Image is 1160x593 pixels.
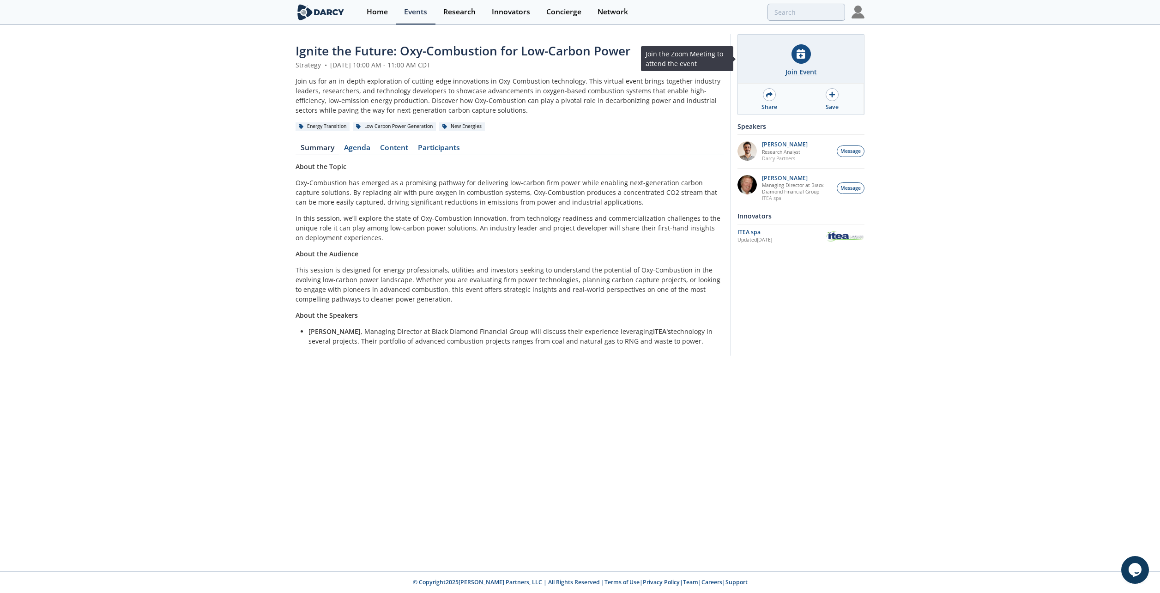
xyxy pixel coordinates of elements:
div: Events [404,8,427,16]
img: Profile [852,6,864,18]
img: e78dc165-e339-43be-b819-6f39ce58aec6 [737,141,757,161]
input: Advanced Search [767,4,845,21]
div: Energy Transition [296,122,350,131]
div: Network [598,8,628,16]
button: Message [837,182,864,194]
p: © Copyright 2025 [PERSON_NAME] Partners, LLC | All Rights Reserved | | | | | [238,578,922,587]
p: In this session, we’ll explore the state of Oxy-Combustion innovation, from technology readiness ... [296,213,724,242]
p: Darcy Partners [762,155,808,162]
a: Careers [701,578,722,586]
a: Participants [413,144,465,155]
div: Save [826,103,839,111]
p: ITEA spa [762,195,832,201]
a: Summary [296,144,339,155]
div: Join us for an in-depth exploration of cutting-edge innovations in Oxy-Combustion technology. Thi... [296,76,724,115]
p: Research Analyst [762,149,808,155]
p: [PERSON_NAME] [762,141,808,148]
p: Oxy-Combustion has emerged as a promising pathway for delivering low-carbon firm power while enab... [296,178,724,207]
img: ITEA spa [826,230,864,243]
span: Message [840,148,861,155]
div: New Energies [439,122,485,131]
div: Share [761,103,777,111]
div: Speakers [737,118,864,134]
a: Agenda [339,144,375,155]
strong: About the Speakers [296,311,358,320]
strong: ITEA's [653,327,671,336]
p: [PERSON_NAME] [762,175,832,182]
span: • [323,61,328,69]
a: Team [683,578,698,586]
img: 5c882eca-8b14-43be-9dc2-518e113e9a37 [737,175,757,194]
a: ITEA spa Updated[DATE] ITEA spa [737,228,864,244]
span: Message [840,185,861,192]
div: Innovators [737,208,864,224]
a: Content [375,144,413,155]
div: Home [367,8,388,16]
strong: About the Topic [296,162,346,171]
p: Managing Director at Black Diamond Financial Group [762,182,832,195]
a: Privacy Policy [643,578,680,586]
div: Innovators [492,8,530,16]
a: Terms of Use [604,578,640,586]
button: Message [837,145,864,157]
div: ITEA spa [737,228,826,236]
div: Low Carbon Power Generation [353,122,436,131]
strong: About the Audience [296,249,358,258]
strong: [PERSON_NAME] [308,327,361,336]
iframe: chat widget [1121,556,1151,584]
img: logo-wide.svg [296,4,346,20]
p: This session is designed for energy professionals, utilities and investors seeking to understand ... [296,265,724,304]
div: Strategy [DATE] 10:00 AM - 11:00 AM CDT [296,60,724,70]
span: Ignite the Future: Oxy-Combustion for Low-Carbon Power [296,42,630,59]
div: Updated [DATE] [737,236,826,244]
div: Research [443,8,476,16]
a: Support [725,578,748,586]
div: Concierge [546,8,581,16]
li: , Managing Director at Black Diamond Financial Group will discuss their experience leveraging tec... [308,327,718,346]
div: Join Event [785,67,817,77]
